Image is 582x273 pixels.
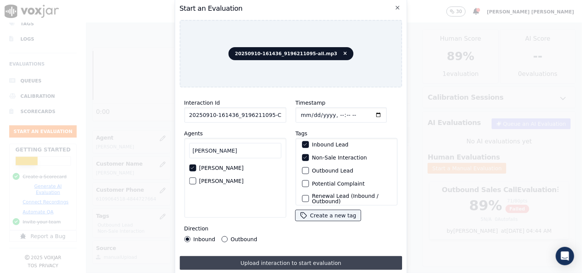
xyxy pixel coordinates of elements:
[312,142,348,147] label: Inbound Lead
[312,168,353,173] label: Outbound Lead
[295,100,325,106] label: Timestamp
[295,210,361,221] button: Create a new tag
[184,130,203,136] label: Agents
[231,237,257,242] label: Outbound
[229,47,354,60] span: 20250910-161436_9196211095-all.mp3
[184,225,208,232] label: Direction
[312,181,364,186] label: Potential Complaint
[180,256,402,270] button: Upload interaction to start evaluation
[312,155,367,160] label: Non-Sale Interaction
[556,247,574,265] div: Open Intercom Messenger
[199,178,244,184] label: [PERSON_NAME]
[193,237,215,242] label: Inbound
[180,3,402,14] h2: Start an Evaluation
[189,143,281,158] input: Search Agents...
[312,193,391,204] label: Renewal Lead (Inbound / Outbound)
[184,100,220,106] label: Interaction Id
[199,165,244,171] label: [PERSON_NAME]
[184,107,286,123] input: reference id, file name, etc
[295,130,307,136] label: Tags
